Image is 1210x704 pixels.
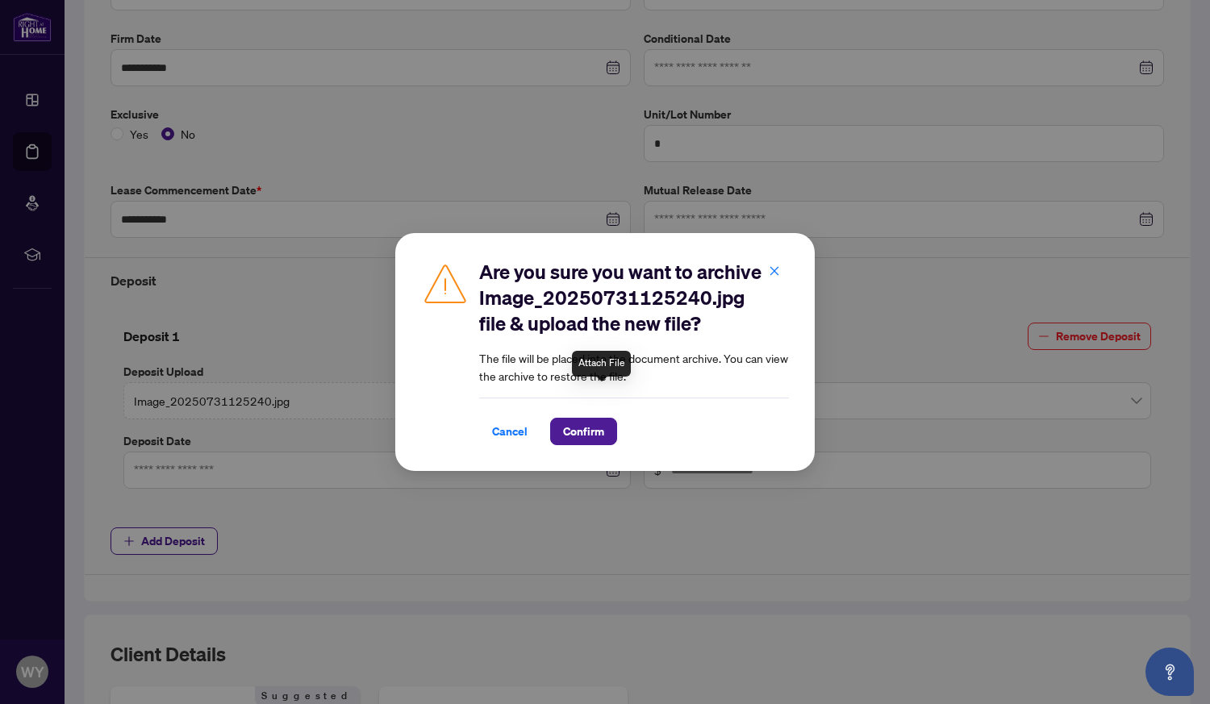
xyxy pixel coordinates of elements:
[550,418,617,445] button: Confirm
[492,419,528,444] span: Cancel
[769,265,780,277] span: close
[479,418,540,445] button: Cancel
[479,259,789,445] div: The file will be placed into the document archive. You can view the archive to restore the file.
[572,351,631,377] div: Attach File
[1145,648,1194,696] button: Open asap
[421,259,469,307] img: Caution Icon
[479,259,789,336] h2: Are you sure you want to archive Image_20250731125240.jpg file & upload the new file?
[563,419,604,444] span: Confirm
